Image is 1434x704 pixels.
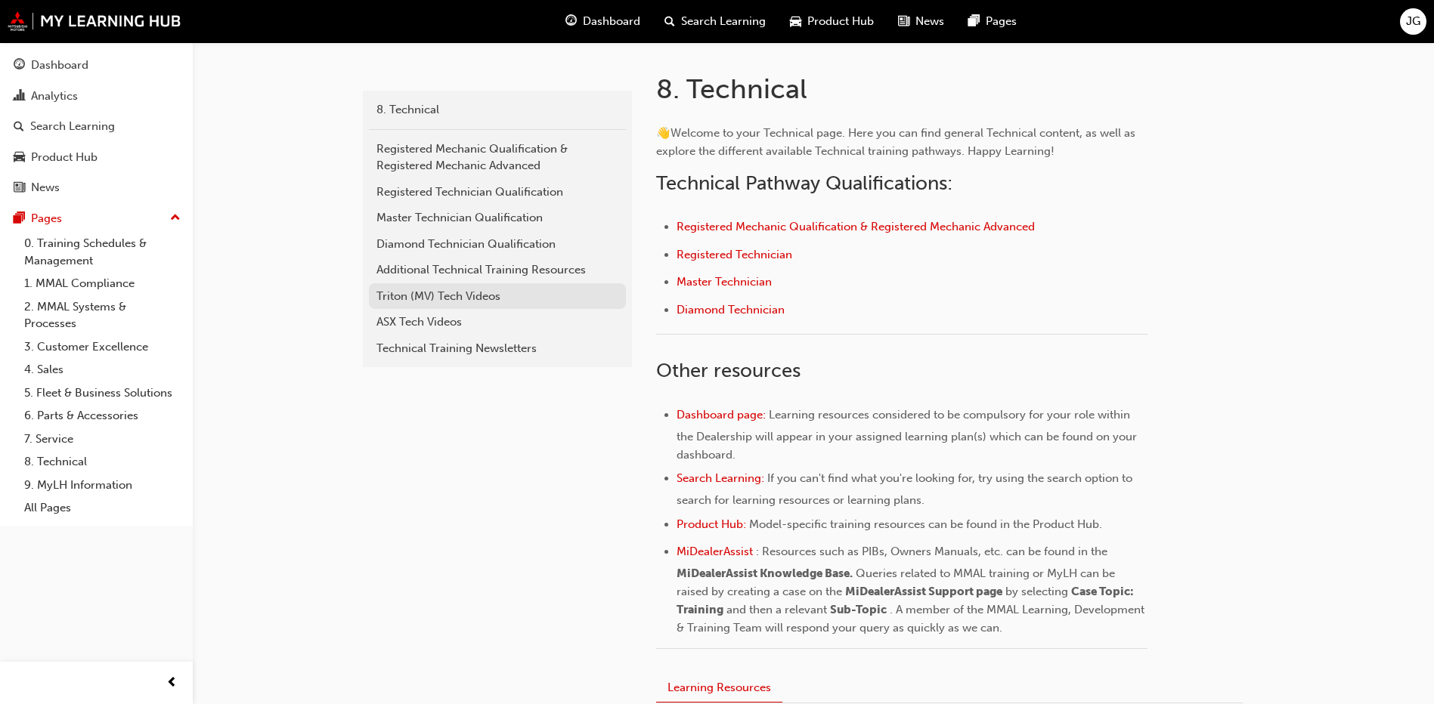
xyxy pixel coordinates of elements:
[656,171,952,195] span: Technical Pathway Qualifications:
[677,471,764,485] a: Search Learning:
[749,517,1102,531] span: Model-specific training resources can be found in the Product Hub.
[14,120,24,134] span: search-icon
[681,13,766,30] span: Search Learning
[790,12,801,31] span: car-icon
[6,113,187,140] a: Search Learning
[14,181,25,195] span: news-icon
[14,90,25,103] span: chart-icon
[677,248,792,261] a: Registered Technician
[652,6,778,37] a: search-iconSearch Learning
[8,11,181,31] img: mmal
[6,205,187,233] button: Pages
[986,13,1017,30] span: Pages
[656,126,671,140] span: 👋
[677,471,1135,507] span: If you can't find what you're looking for, try using the search option to search for learning res...
[677,567,853,580] span: MiDealerAssist Knowledge Base.
[677,408,1140,462] span: Learning resources considered to be compulsory for your role within the Dealership will appear in...
[583,13,640,30] span: Dashboard
[677,603,1148,635] span: . A member of the MMAL Learning, Development & Training Team will respond your query as quickly a...
[30,118,115,135] div: Search Learning
[18,496,187,520] a: All Pages
[553,6,652,37] a: guage-iconDashboard
[369,231,626,258] a: Diamond Technician Qualification
[6,174,187,202] a: News
[18,404,187,428] a: 6. Parts & Accessories
[376,340,618,357] div: Technical Training Newsletters
[677,545,753,558] a: MiDealerAssist
[656,673,782,702] button: Learning Resources
[14,59,25,73] span: guage-icon
[376,236,618,253] div: Diamond Technician Qualification
[664,12,675,31] span: search-icon
[376,313,618,331] div: ASX Tech Videos
[656,126,1138,158] span: Welcome to your Technical page. Here you can find general Technical content, as well as explore t...
[6,51,187,79] a: Dashboard
[14,151,25,165] span: car-icon
[1406,13,1420,30] span: JG
[1005,585,1068,598] span: by selecting
[677,567,1118,598] span: Queries related to MMAL training or MyLH can be raised by creating a case on the
[956,6,1029,37] a: pages-iconPages
[170,208,181,228] span: up-icon
[369,309,626,335] a: ASX Tech Videos
[677,303,785,316] a: Diamond Technician
[6,144,187,171] a: Product Hub
[369,257,626,283] a: Additional Technical Training Resources
[376,140,618,174] div: Registered Mechanic Qualification & Registered Mechanic Advanced
[376,261,618,279] div: Additional Technical Training Resources
[6,48,187,205] button: DashboardAnalyticsSearch LearningProduct HubNews
[18,450,187,474] a: 8. Technical
[31,179,60,196] div: News
[376,101,618,119] div: 8. Technical
[656,359,801,382] span: Other resources
[14,212,25,226] span: pages-icon
[677,275,772,289] a: Master Technician
[31,149,98,166] div: Product Hub
[726,603,827,616] span: and then a relevant
[886,6,956,37] a: news-iconNews
[376,184,618,201] div: Registered Technician Qualification
[6,82,187,110] a: Analytics
[18,232,187,272] a: 0. Training Schedules & Management
[18,474,187,497] a: 9. MyLH Information
[18,335,187,359] a: 3. Customer Excellence
[369,205,626,231] a: Master Technician Qualification
[18,428,187,451] a: 7. Service
[845,585,1002,598] span: MiDealerAssist Support page
[677,408,766,421] a: Dashboard page:
[565,12,577,31] span: guage-icon
[968,12,980,31] span: pages-icon
[369,335,626,362] a: Technical Training Newsletters
[376,209,618,227] div: Master Technician Qualification
[807,13,874,30] span: Product Hub
[18,272,187,295] a: 1. MMAL Compliance
[31,57,88,74] div: Dashboard
[18,381,187,405] a: 5. Fleet & Business Solutions
[830,603,887,616] span: Sub-Topic
[369,136,626,179] a: Registered Mechanic Qualification & Registered Mechanic Advanced
[915,13,944,30] span: News
[18,295,187,335] a: 2. MMAL Systems & Processes
[31,210,62,227] div: Pages
[376,288,618,305] div: Triton (MV) Tech Videos
[166,674,178,693] span: prev-icon
[369,283,626,310] a: Triton (MV) Tech Videos
[18,358,187,381] a: 4. Sales
[369,179,626,205] a: Registered Technician Qualification
[756,545,1107,558] span: : Resources such as PIBs, Owners Manuals, etc. can be found in the
[677,220,1035,233] a: Registered Mechanic Qualification & Registered Mechanic Advanced
[677,517,746,531] a: Product Hub:
[369,97,626,123] a: 8. Technical
[656,73,1152,106] h1: 8. Technical
[778,6,886,37] a: car-iconProduct Hub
